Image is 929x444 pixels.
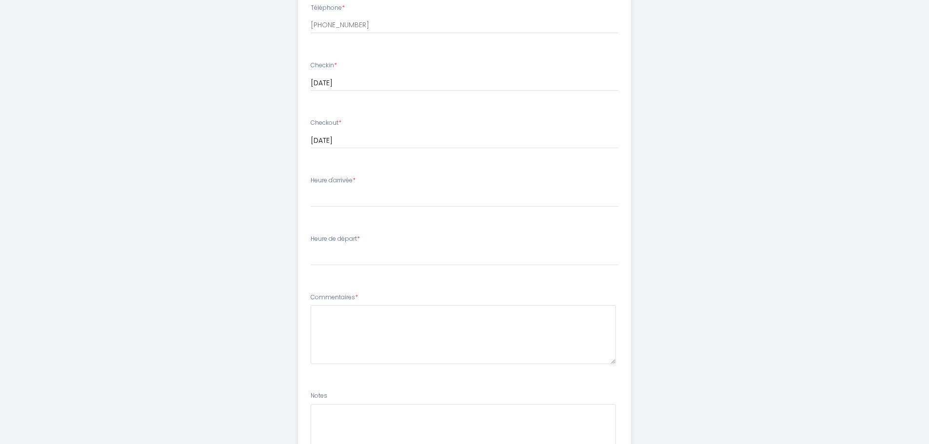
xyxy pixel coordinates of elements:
label: Notes [311,391,327,401]
label: Heure de départ [311,234,360,244]
label: Téléphone [311,3,345,13]
label: Checkout [311,118,341,128]
label: Commentaires [311,293,358,302]
label: Heure d'arrivée [311,176,356,185]
label: Checkin [311,61,337,70]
